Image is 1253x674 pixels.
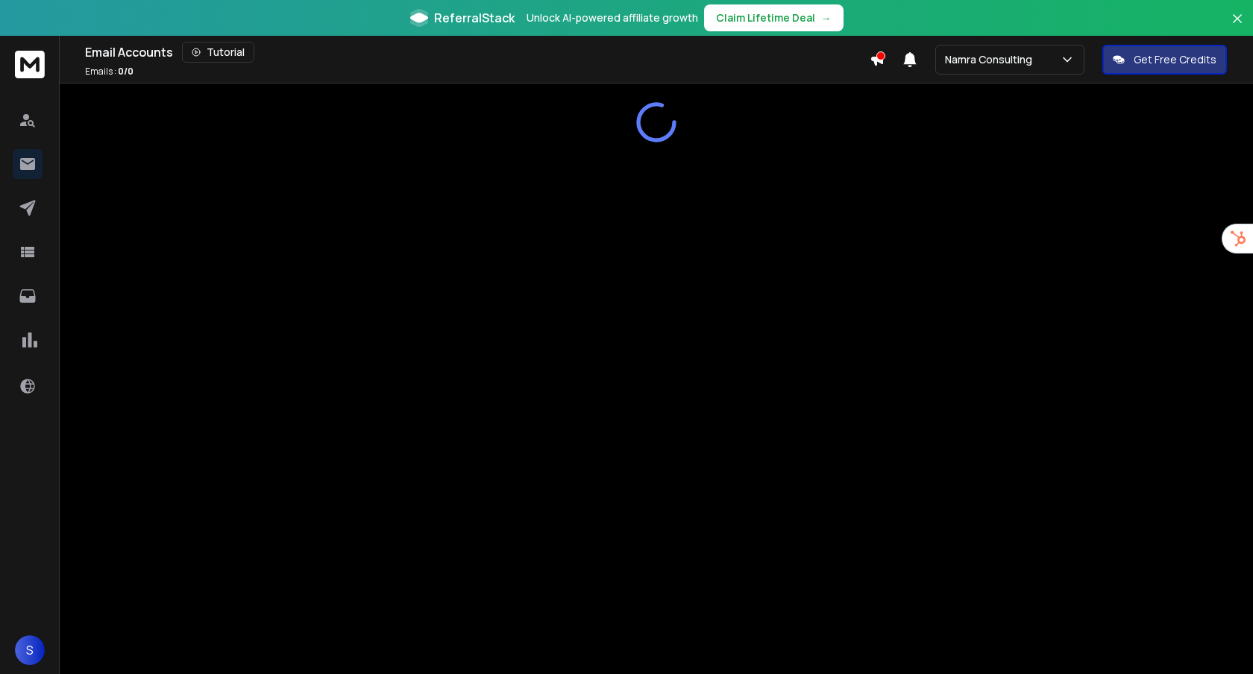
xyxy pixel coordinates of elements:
button: Get Free Credits [1102,45,1227,75]
p: Get Free Credits [1134,52,1216,67]
p: Emails : [85,66,134,78]
p: Namra Consulting [945,52,1038,67]
button: Tutorial [182,42,254,63]
button: S [15,635,45,665]
p: Unlock AI-powered affiliate growth [527,10,698,25]
button: Close banner [1228,9,1247,45]
span: 0 / 0 [118,65,134,78]
button: Claim Lifetime Deal→ [704,4,844,31]
span: → [821,10,832,25]
div: Email Accounts [85,42,870,63]
span: ReferralStack [434,9,515,27]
